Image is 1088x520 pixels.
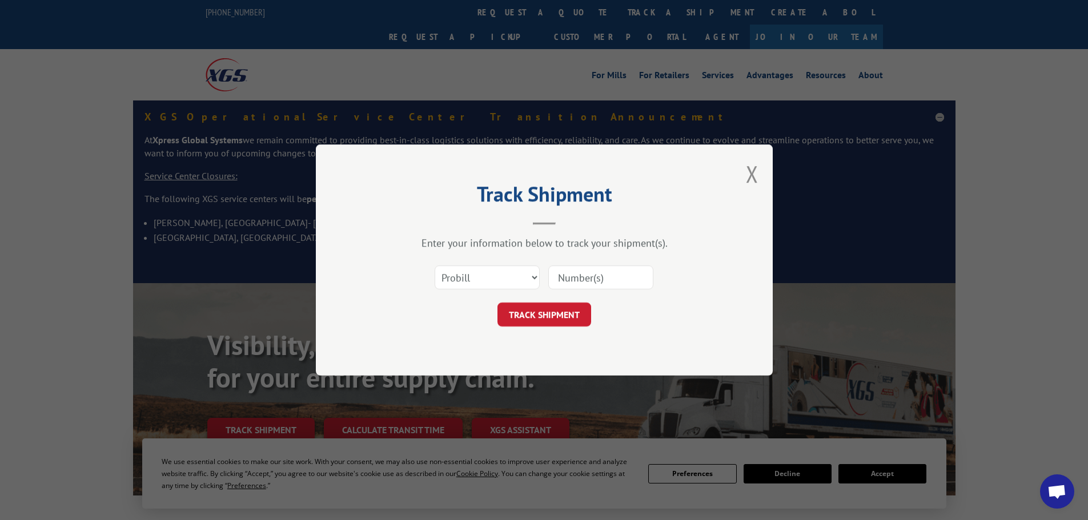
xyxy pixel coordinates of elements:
h2: Track Shipment [373,186,716,208]
a: Open chat [1040,474,1074,509]
button: TRACK SHIPMENT [497,303,591,326]
div: Enter your information below to track your shipment(s). [373,236,716,249]
input: Number(s) [548,265,653,289]
button: Close modal [746,159,758,189]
